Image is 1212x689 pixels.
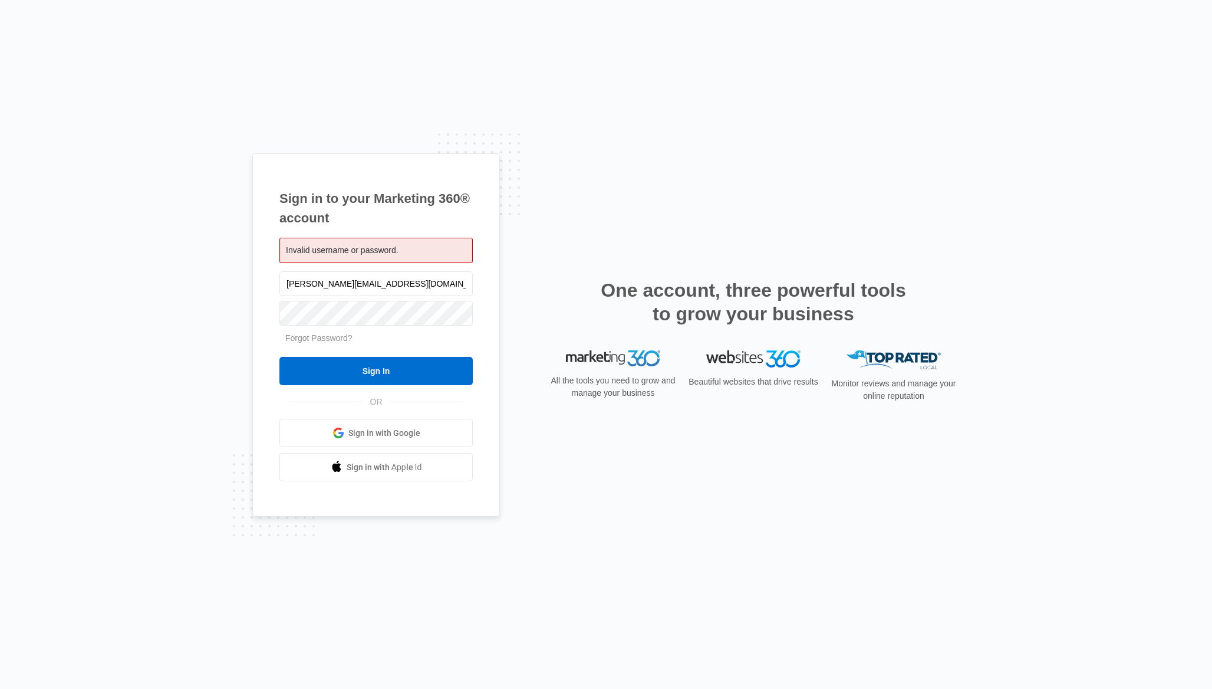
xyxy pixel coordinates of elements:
a: Sign in with Google [279,419,473,447]
p: Monitor reviews and manage your online reputation [828,378,960,402]
h2: One account, three powerful tools to grow your business [597,278,910,326]
span: Invalid username or password. [286,245,398,255]
span: Sign in with Google [348,427,420,439]
a: Forgot Password? [285,333,353,343]
img: Marketing 360 [566,350,660,367]
span: Sign in with Apple Id [347,461,422,474]
p: All the tools you need to grow and manage your business [547,375,679,399]
img: Top Rated Local [847,350,941,370]
h1: Sign in to your Marketing 360® account [279,189,473,228]
p: Beautiful websites that drive results [687,376,819,388]
a: Sign in with Apple Id [279,453,473,481]
img: Websites 360 [706,350,801,368]
input: Sign In [279,357,473,385]
span: OR [362,396,391,408]
input: Email [279,271,473,296]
